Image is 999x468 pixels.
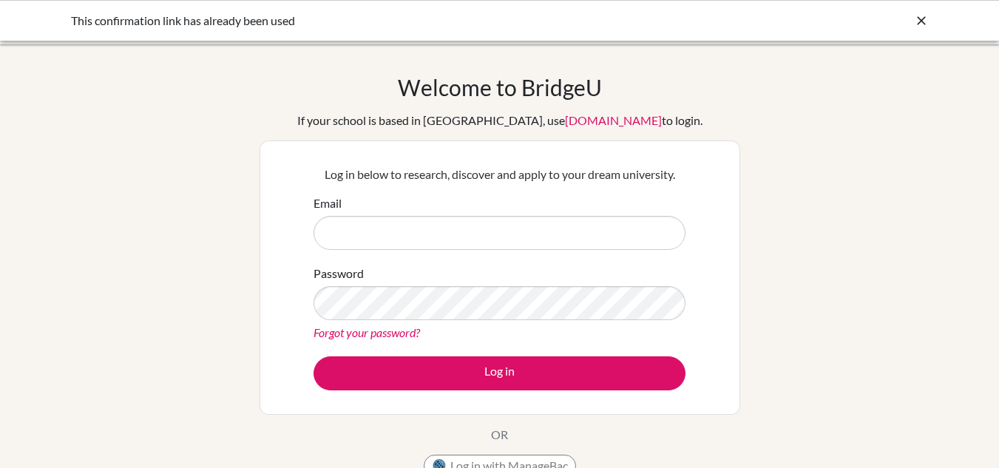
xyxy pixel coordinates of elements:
[297,112,702,129] div: If your school is based in [GEOGRAPHIC_DATA], use to login.
[565,113,662,127] a: [DOMAIN_NAME]
[314,194,342,212] label: Email
[398,74,602,101] h1: Welcome to BridgeU
[71,12,707,30] div: This confirmation link has already been used
[314,166,685,183] p: Log in below to research, discover and apply to your dream university.
[491,426,508,444] p: OR
[314,356,685,390] button: Log in
[314,325,420,339] a: Forgot your password?
[314,265,364,282] label: Password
